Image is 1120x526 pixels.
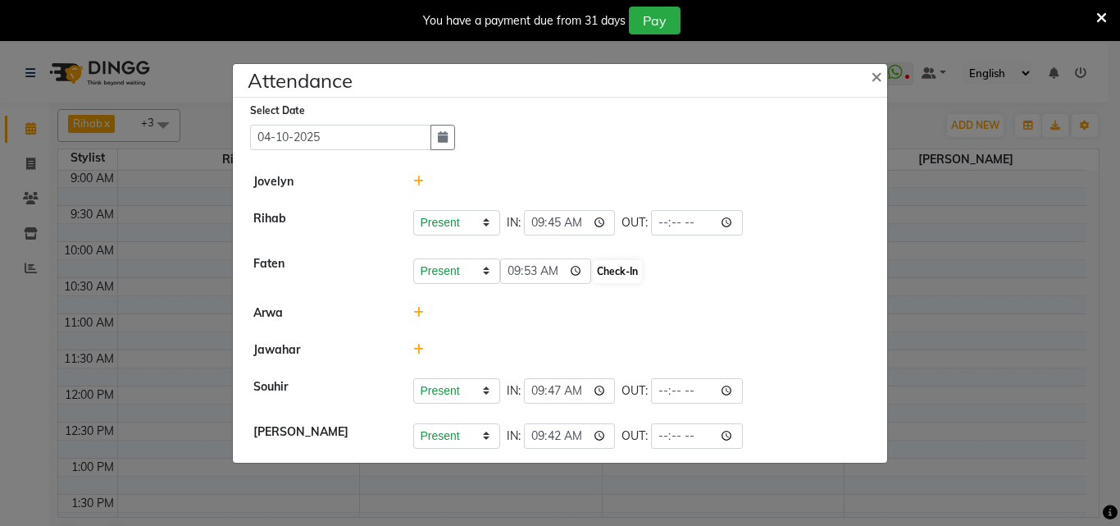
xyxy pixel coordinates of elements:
div: Faten [241,255,401,285]
button: Pay [629,7,681,34]
div: You have a payment due from 31 days [423,12,626,30]
span: × [871,63,882,88]
span: IN: [507,428,521,445]
h4: Attendance [248,66,353,95]
button: Close [858,53,899,98]
span: IN: [507,382,521,400]
div: Rihab [241,210,401,236]
input: Select date [250,125,431,150]
div: Arwa [241,304,401,322]
div: Jovelyn [241,173,401,190]
span: OUT: [621,382,648,400]
div: Souhir [241,378,401,404]
span: OUT: [621,214,648,231]
span: IN: [507,214,521,231]
span: OUT: [621,428,648,445]
button: Check-In [593,260,642,283]
div: [PERSON_NAME] [241,423,401,449]
label: Select Date [250,103,305,118]
div: Jawahar [241,341,401,359]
